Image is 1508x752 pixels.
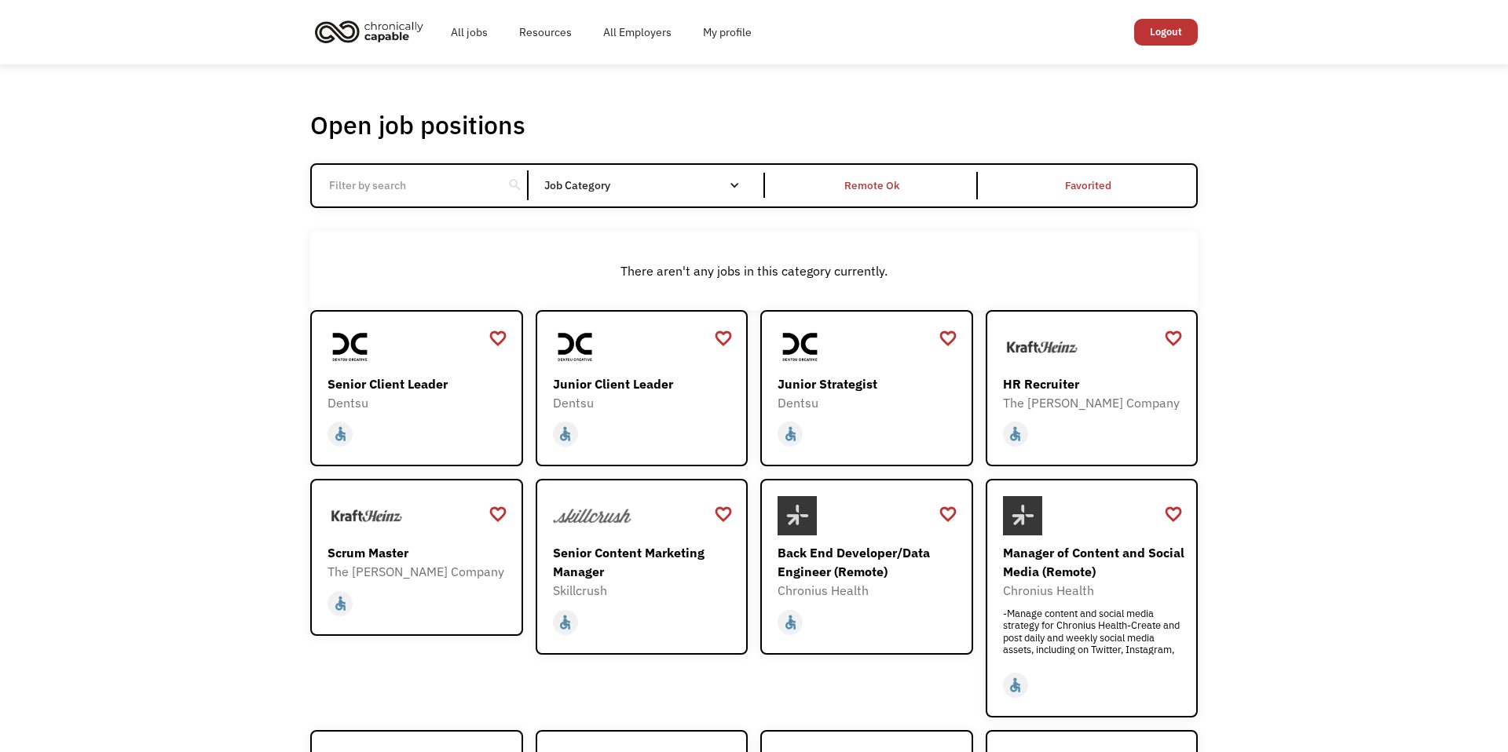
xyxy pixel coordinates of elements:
a: Favorited [981,165,1196,206]
div: Job Category [544,173,756,198]
a: My profile [687,7,767,57]
div: Chronius Health [1003,581,1185,600]
a: All Employers [587,7,687,57]
div: accessible [557,422,573,446]
div: accessible [1007,674,1023,697]
a: favorite_border [939,327,957,350]
div: Dentsu [553,393,735,412]
div: Senior Client Leader [328,374,510,393]
a: Chronius HealthManager of Content and Social Media (Remote)Chronius Health-Manage content and soc... [986,479,1199,717]
div: -Manage content and social media strategy for Chronius Health-Create and post daily and weekly so... [1003,608,1185,655]
div: Dentsu [328,393,510,412]
div: Manager of Content and Social Media (Remote) [1003,543,1185,581]
a: favorite_border [939,502,957,526]
div: Junior Strategist [778,374,960,393]
div: Chronius Health [778,581,960,600]
a: SkillcrushSenior Content Marketing ManagerSkillcrushaccessible [536,479,749,654]
h1: Open job positions [310,109,525,141]
div: accessible [782,611,799,634]
div: Job Category [544,180,756,191]
div: accessible [557,611,573,634]
div: Junior Client Leader [553,374,735,393]
a: The Kraft Heinz CompanyScrum MasterThe [PERSON_NAME] Companyaccessible [310,479,523,635]
a: Resources [503,7,587,57]
img: Chronically Capable logo [310,14,428,49]
img: Chronius Health [1003,496,1042,535]
img: Skillcrush [553,496,631,535]
a: Logout [1134,19,1198,46]
div: accessible [332,592,349,615]
img: Chronius Health [778,496,817,535]
a: Remote Ok [765,165,980,206]
a: The Kraft Heinz CompanyHR RecruiterThe [PERSON_NAME] Companyaccessible [986,310,1199,466]
a: All jobs [435,7,503,57]
form: Email Form [310,163,1198,208]
div: Senior Content Marketing Manager [553,543,735,581]
a: home [310,14,435,49]
div: The [PERSON_NAME] Company [1003,393,1185,412]
div: The [PERSON_NAME] Company [328,562,510,581]
a: favorite_border [714,327,733,350]
div: accessible [332,422,349,446]
a: favorite_border [1164,502,1183,526]
a: DentsuSenior Client LeaderDentsuaccessible [310,310,523,466]
a: DentsuJunior Client LeaderDentsuaccessible [536,310,749,466]
img: The Kraft Heinz Company [328,496,406,535]
div: Scrum Master [328,543,510,562]
div: Remote Ok [844,176,899,195]
a: favorite_border [714,502,733,526]
div: accessible [782,422,799,446]
a: favorite_border [489,327,507,350]
div: HR Recruiter [1003,374,1185,393]
div: There aren't any jobs in this category currently. [318,261,1190,280]
a: favorite_border [1164,327,1183,350]
div: search [507,173,522,197]
img: Dentsu [553,327,598,367]
img: Dentsu [328,327,373,367]
input: Filter by search [320,170,495,200]
div: Skillcrush [553,581,735,600]
a: favorite_border [489,502,507,526]
a: Chronius HealthBack End Developer/Data Engineer (Remote)Chronius Healthaccessible [760,479,973,654]
div: accessible [1007,422,1023,446]
img: Dentsu [778,327,823,367]
img: The Kraft Heinz Company [1003,327,1082,367]
div: Dentsu [778,393,960,412]
div: Back End Developer/Data Engineer (Remote) [778,543,960,581]
a: DentsuJunior StrategistDentsuaccessible [760,310,973,466]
